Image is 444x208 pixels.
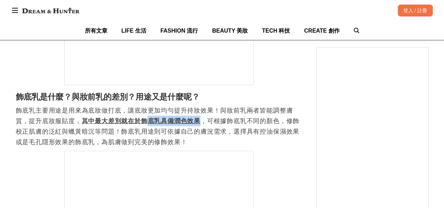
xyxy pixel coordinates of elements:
span: 所有文章 [85,28,107,34]
span: CREATE 創作 [304,28,339,34]
a: CREATE 創作 [304,21,339,40]
a: 所有文章 [85,21,107,40]
p: 飾底乳主要用途是用來為底妝做打底，讓底妝更加均勻提升持妝效果！與妝前乳兩者皆能調整膚質，提升底妝服貼度， ，可根據飾底乳不同的顏色，修飾校正肌膚的泛紅與蠟黃暗沉等問題！飾底乳用途則可依據自己的膚... [16,105,302,147]
img: Dream & Hunter [19,4,83,17]
span: LIFE 生活 [121,28,146,34]
a: FASHION 流行 [160,21,198,40]
span: FASHION 流行 [160,28,198,34]
a: LIFE 生活 [121,21,146,40]
a: TECH 科技 [262,21,290,40]
u: 其中最大差別就在於飾底乳具備潤色效果 [82,118,200,125]
h2: 飾底乳是什麼？與妝前乳的差別？用途又是什麼呢？ [16,92,302,102]
a: BEAUTY 美妝 [212,21,248,40]
div: 登入 / 註冊 [398,5,433,16]
span: TECH 科技 [262,28,290,34]
span: BEAUTY 美妝 [212,28,248,34]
